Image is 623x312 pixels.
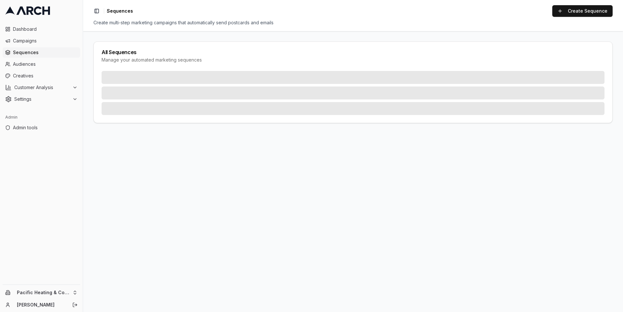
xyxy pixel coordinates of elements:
a: Audiences [3,59,80,69]
span: Audiences [13,61,78,67]
a: Sequences [3,47,80,58]
a: Create Sequence [552,5,613,17]
nav: breadcrumb [107,8,133,14]
span: Campaigns [13,38,78,44]
a: [PERSON_NAME] [17,302,65,308]
a: Campaigns [3,36,80,46]
button: Customer Analysis [3,82,80,93]
div: All Sequences [102,50,605,55]
button: Pacific Heating & Cooling [3,287,80,298]
button: Settings [3,94,80,104]
span: Pacific Heating & Cooling [17,290,70,295]
span: Sequences [13,49,78,56]
div: Admin [3,112,80,122]
a: Creatives [3,71,80,81]
span: Sequences [107,8,133,14]
button: Log out [70,300,79,309]
a: Dashboard [3,24,80,34]
span: Dashboard [13,26,78,32]
div: Create multi-step marketing campaigns that automatically send postcards and emails [93,19,613,26]
span: Creatives [13,73,78,79]
a: Admin tools [3,122,80,133]
span: Settings [14,96,70,102]
span: Customer Analysis [14,84,70,91]
span: Admin tools [13,124,78,131]
div: Manage your automated marketing sequences [102,57,605,63]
